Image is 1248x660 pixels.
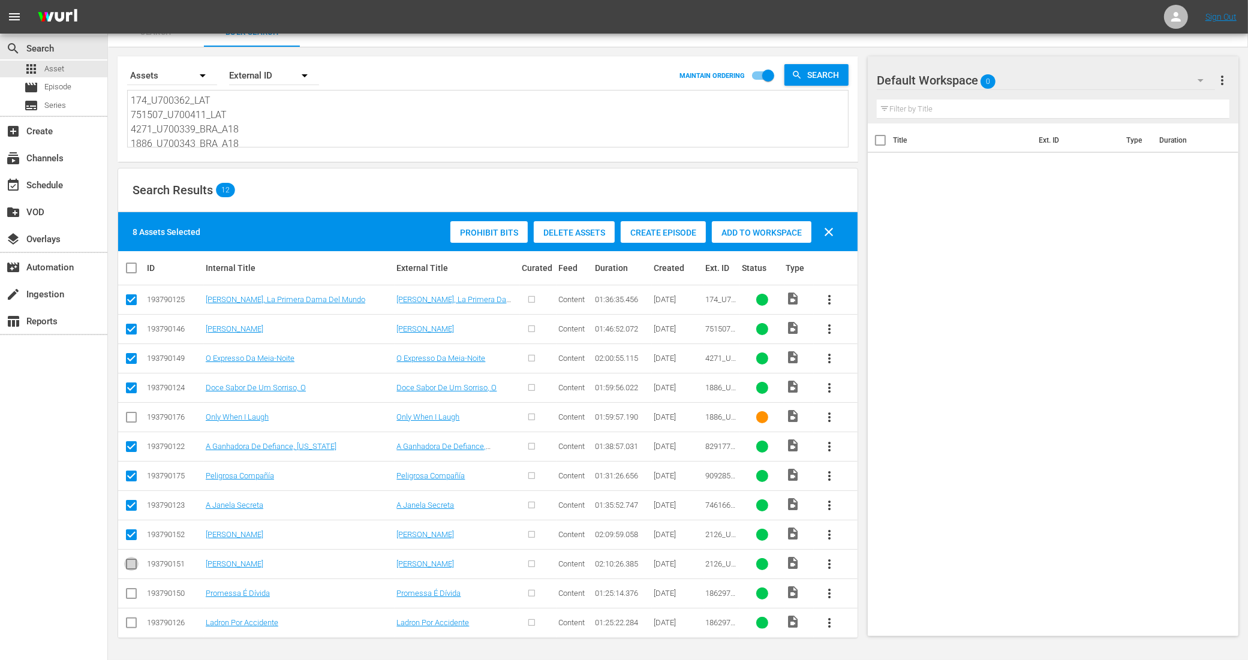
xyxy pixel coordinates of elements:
[823,586,837,601] span: more_vert
[558,442,585,451] span: Content
[6,151,20,165] span: Channels
[816,579,844,608] button: more_vert
[534,228,615,237] span: Delete Assets
[24,98,38,113] span: Series
[396,589,461,598] a: Promessa É Dívida
[147,383,202,392] div: 193790124
[6,41,20,56] span: Search
[206,354,294,363] a: O Expresso Da Meia-Noite
[654,295,702,304] div: [DATE]
[595,559,650,568] div: 02:10:26.385
[396,442,491,460] a: A Ganhadora De Defiance, [US_STATE]
[6,287,20,302] span: Ingestion
[147,263,202,273] div: ID
[654,412,702,421] div: [DATE]
[823,557,837,571] span: more_vert
[654,589,702,598] div: [DATE]
[816,491,844,520] button: more_vert
[558,589,585,598] span: Content
[823,469,837,483] span: more_vert
[595,618,650,627] div: 01:25:22.284
[147,501,202,510] div: 193790123
[216,186,235,194] span: 12
[823,410,837,424] span: more_vert
[558,618,585,627] span: Content
[6,314,20,329] span: Reports
[206,442,336,451] a: A Ganhadora De Defiance, [US_STATE]
[396,530,454,539] a: [PERSON_NAME]
[705,589,736,625] span: 186297_U700349_BRA_A12
[823,381,837,395] span: more_vert
[816,608,844,637] button: more_vert
[786,497,801,511] span: Video
[595,442,650,451] div: 01:38:57.031
[816,520,844,549] button: more_vert
[558,383,585,392] span: Content
[823,439,837,454] span: more_vert
[1215,66,1229,95] button: more_vert
[705,354,736,381] span: 4271_U700339_BRA_A18
[44,100,66,111] span: Series
[595,383,650,392] div: 01:59:56.022
[822,225,836,239] span: clear
[816,432,844,461] button: more_vert
[654,530,702,539] div: [DATE]
[654,501,702,510] div: [DATE]
[786,438,801,453] span: Video
[534,221,615,243] button: Delete Assets
[705,442,736,478] span: 829177_U700344_BRA_A14
[1032,123,1119,157] th: Ext. ID
[127,59,217,92] div: Assets
[131,94,848,148] textarea: 174_U700362_LAT 751507_U700411_LAT 4271_U700339_BRA_A18 1886_U700343_BRA_A18 1886_U700372_LAT 829...
[816,550,844,578] button: more_vert
[595,263,650,273] div: Duration
[712,228,811,237] span: Add to Workspace
[133,226,200,238] div: 8 Assets Selected
[558,501,585,510] span: Content
[206,589,270,598] a: Promessa É Dívida
[712,221,811,243] button: Add to Workspace
[6,232,20,246] span: Overlays
[823,528,837,542] span: more_vert
[816,403,844,432] button: more_vert
[206,471,274,480] a: Peligrosa Compañía
[786,379,801,394] span: Video
[595,501,650,510] div: 01:35:52.747
[24,80,38,95] span: Episode
[44,81,71,93] span: Episode
[206,530,263,539] a: [PERSON_NAME]
[654,263,702,273] div: Created
[786,468,801,482] span: video_file
[206,295,365,304] a: [PERSON_NAME], La Primera Dama Del Mundo
[823,351,837,366] span: more_vert
[705,324,736,351] span: 751507_U700411_LAT
[206,501,263,510] a: A Janela Secreta
[595,589,650,598] div: 01:25:14.376
[147,618,202,627] div: 193790126
[786,409,801,423] span: Video
[816,315,844,343] button: more_vert
[981,69,996,94] span: 0
[654,354,702,363] div: [DATE]
[823,498,837,513] span: more_vert
[705,263,738,273] div: Ext. ID
[558,559,585,568] span: Content
[133,183,213,197] span: Search Results
[558,295,585,304] span: Content
[705,383,736,410] span: 1886_U700343_BRA_A18
[147,442,202,451] div: 193790122
[396,412,459,421] a: Only When I Laugh
[522,263,555,273] div: Curated
[147,530,202,539] div: 193790152
[816,285,844,314] button: more_vert
[558,354,585,363] span: Content
[6,124,20,138] span: Create
[558,412,585,421] span: Content
[147,559,202,568] div: 193790151
[450,228,528,237] span: Prohibit Bits
[206,383,306,392] a: Doce Sabor De Um Sorriso, O
[705,530,736,566] span: 2126_U700347_BRA_A12_CEN
[7,10,22,24] span: menu
[206,618,278,627] a: Ladron Por Accidente
[6,260,20,275] span: movie_filter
